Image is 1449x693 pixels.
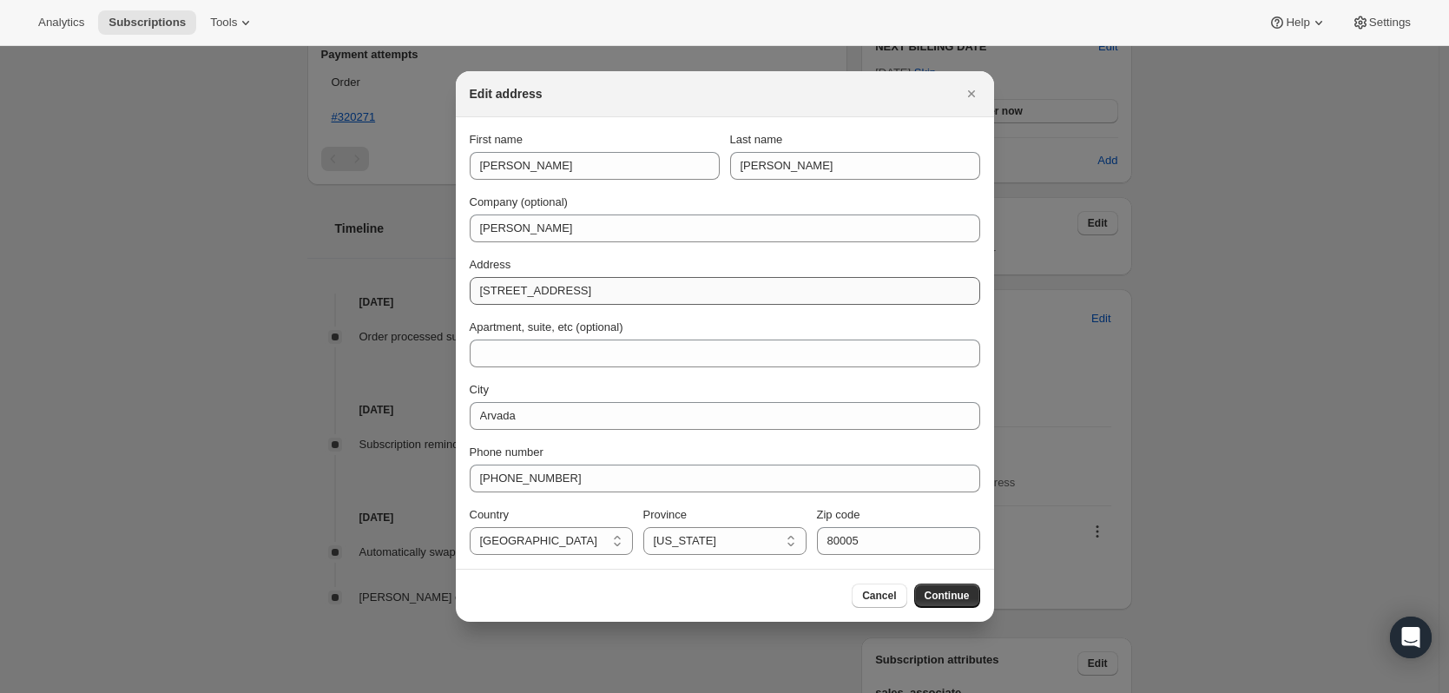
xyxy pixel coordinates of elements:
[470,508,510,521] span: Country
[200,10,265,35] button: Tools
[730,133,783,146] span: Last name
[1390,617,1432,658] div: Open Intercom Messenger
[862,589,896,603] span: Cancel
[98,10,196,35] button: Subscriptions
[470,195,568,208] span: Company (optional)
[470,258,511,271] span: Address
[210,16,237,30] span: Tools
[852,584,906,608] button: Cancel
[470,133,523,146] span: First name
[959,82,984,106] button: Close
[1286,16,1309,30] span: Help
[1369,16,1411,30] span: Settings
[38,16,84,30] span: Analytics
[1341,10,1421,35] button: Settings
[470,85,543,102] h2: Edit address
[109,16,186,30] span: Subscriptions
[914,584,980,608] button: Continue
[643,508,688,521] span: Province
[925,589,970,603] span: Continue
[470,383,489,396] span: City
[817,508,860,521] span: Zip code
[470,320,623,333] span: Apartment, suite, etc (optional)
[470,445,543,459] span: Phone number
[1258,10,1337,35] button: Help
[28,10,95,35] button: Analytics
